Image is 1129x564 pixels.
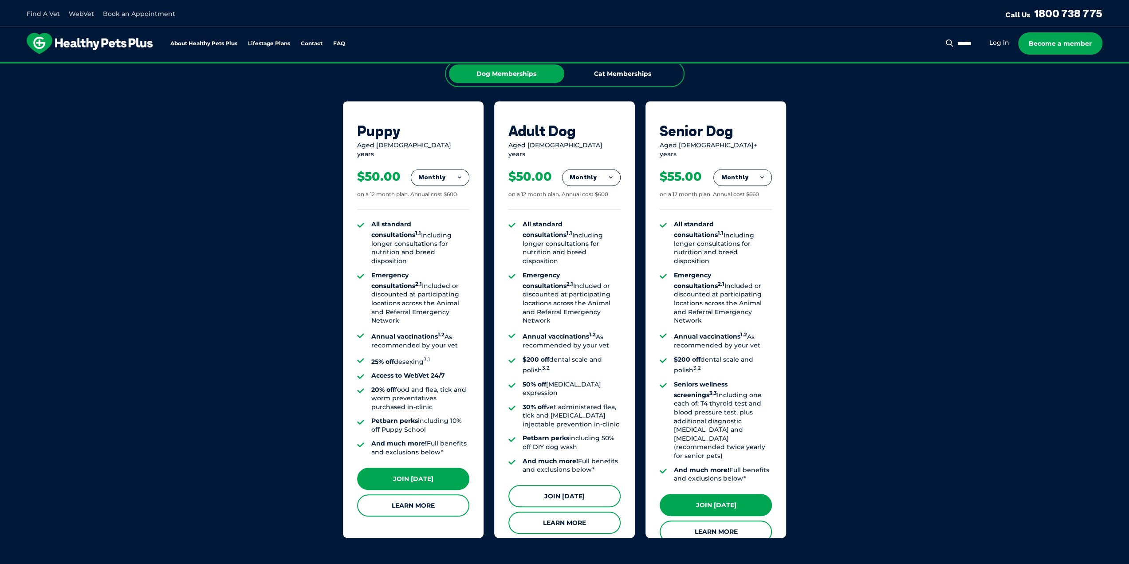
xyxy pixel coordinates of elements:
div: $55.00 [660,169,702,184]
a: WebVet [69,10,94,18]
a: Learn More [357,494,469,517]
li: including 10% off Puppy School [371,417,469,434]
li: Full benefits and exclusions below* [371,439,469,457]
li: Including longer consultations for nutrition and breed disposition [371,220,469,266]
strong: Annual vaccinations [523,332,596,340]
li: Included or discounted at participating locations across the Animal and Referral Emergency Network [523,271,621,325]
strong: All standard consultations [371,220,421,239]
sup: 2.1 [718,280,724,287]
sup: 1.1 [566,230,572,236]
li: As recommended by your vet [371,331,469,350]
strong: Emergency consultations [674,271,724,290]
sup: 1.2 [438,331,445,338]
div: Senior Dog [660,122,772,139]
li: As recommended by your vet [674,331,772,350]
strong: All standard consultations [523,220,572,239]
li: Full benefits and exclusions below* [674,466,772,483]
div: on a 12 month plan. Annual cost $600 [508,191,608,198]
sup: 1.1 [718,230,724,236]
a: Contact [301,41,323,47]
li: dental scale and polish [523,355,621,375]
strong: Emergency consultations [523,271,573,290]
a: Learn More [660,521,772,543]
div: Aged [DEMOGRAPHIC_DATA]+ years [660,141,772,158]
sup: 3.2 [693,365,701,371]
div: Aged [DEMOGRAPHIC_DATA] years [508,141,621,158]
li: Included or discounted at participating locations across the Animal and Referral Emergency Network [674,271,772,325]
strong: 50% off [523,380,546,388]
strong: Emergency consultations [371,271,422,290]
strong: Annual vaccinations [371,332,445,340]
button: Search [944,39,955,47]
a: FAQ [333,41,345,47]
li: food and flea, tick and worm preventatives purchased in-clinic [371,386,469,412]
li: dental scale and polish [674,355,772,375]
strong: 30% off [523,403,546,411]
span: Call Us [1005,10,1031,19]
li: Full benefits and exclusions below* [523,457,621,474]
sup: 3.1 [424,356,430,363]
li: Included or discounted at participating locations across the Animal and Referral Emergency Network [371,271,469,325]
sup: 2.1 [415,280,422,287]
div: Aged [DEMOGRAPHIC_DATA] years [357,141,469,158]
div: on a 12 month plan. Annual cost $600 [357,191,457,198]
li: As recommended by your vet [523,331,621,350]
button: Monthly [411,170,469,185]
a: Learn More [508,512,621,534]
li: [MEDICAL_DATA] expression [523,380,621,398]
sup: 1.1 [415,230,421,236]
strong: Seniors wellness screenings [674,380,728,399]
strong: Access to WebVet 24/7 [371,371,445,379]
li: Including longer consultations for nutrition and breed disposition [674,220,772,266]
strong: 20% off [371,386,395,394]
a: Call Us1800 738 775 [1005,7,1102,20]
div: $50.00 [508,169,552,184]
strong: 25% off [371,357,394,365]
div: $50.00 [357,169,401,184]
img: hpp-logo [27,33,153,54]
a: Join [DATE] [357,468,469,490]
strong: $200 off [523,355,549,363]
strong: And much more! [674,466,729,474]
a: Lifestage Plans [248,41,290,47]
strong: All standard consultations [674,220,724,239]
sup: 3.3 [709,390,717,396]
div: Dog Memberships [449,64,564,83]
li: Including one each of: T4 thyroid test and blood pressure test, plus additional diagnostic [MEDIC... [674,380,772,461]
button: Monthly [714,170,771,185]
a: Find A Vet [27,10,60,18]
strong: Petbarn perks [371,417,418,425]
span: Proactive, preventative wellness program designed to keep your pet healthier and happier for longer [399,62,730,70]
sup: 1.2 [740,331,747,338]
strong: $200 off [674,355,700,363]
li: desexing [371,355,469,366]
div: Puppy [357,122,469,139]
a: Book an Appointment [103,10,175,18]
li: vet administered flea, tick and [MEDICAL_DATA] injectable prevention in-clinic [523,403,621,429]
a: Log in [989,39,1009,47]
button: Monthly [563,170,620,185]
strong: And much more! [523,457,578,465]
li: Including longer consultations for nutrition and breed disposition [523,220,621,266]
a: Join [DATE] [508,485,621,507]
li: including 50% off DIY dog wash [523,434,621,451]
div: Adult Dog [508,122,621,139]
a: Join [DATE] [660,494,772,516]
sup: 3.2 [542,365,550,371]
sup: 1.2 [589,331,596,338]
div: on a 12 month plan. Annual cost $660 [660,191,759,198]
div: Cat Memberships [565,64,681,83]
strong: Annual vaccinations [674,332,747,340]
a: About Healthy Pets Plus [170,41,237,47]
strong: And much more! [371,439,427,447]
strong: Petbarn perks [523,434,569,442]
a: Become a member [1018,32,1102,55]
sup: 2.1 [566,280,573,287]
